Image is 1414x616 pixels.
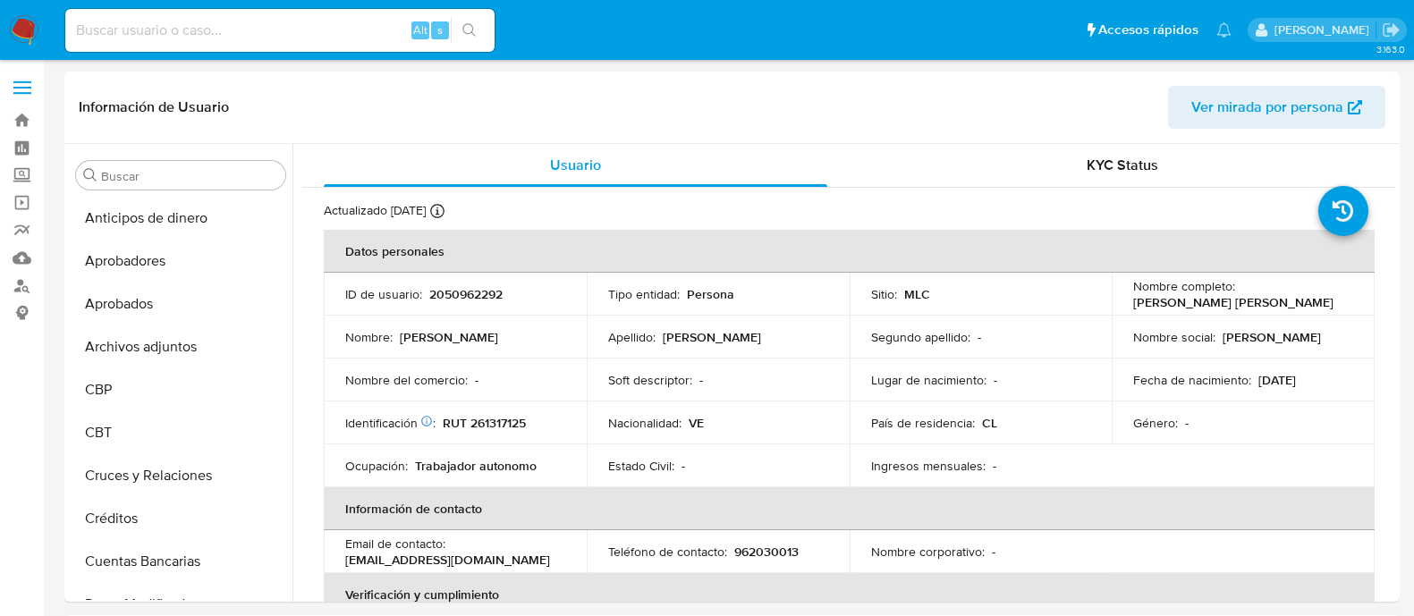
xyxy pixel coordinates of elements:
p: [PERSON_NAME] [1223,329,1321,345]
button: CBT [69,411,292,454]
p: Género : [1133,415,1178,431]
p: Tipo entidad : [608,286,680,302]
p: Soft descriptor : [608,372,692,388]
p: Nombre completo : [1133,278,1235,294]
p: - [978,329,981,345]
p: Teléfono de contacto : [608,544,727,560]
p: País de residencia : [871,415,975,431]
p: 962030013 [734,544,799,560]
h1: Información de Usuario [79,98,229,116]
a: Salir [1382,21,1401,39]
p: Nombre : [345,329,393,345]
th: Información de contacto [324,487,1375,530]
button: search-icon [451,18,487,43]
p: - [993,458,996,474]
span: Accesos rápidos [1098,21,1198,39]
p: [PERSON_NAME] [400,329,498,345]
p: Lugar de nacimiento : [871,372,986,388]
p: [EMAIL_ADDRESS][DOMAIN_NAME] [345,552,550,568]
p: - [1185,415,1189,431]
th: Verificación y cumplimiento [324,573,1375,616]
p: Sitio : [871,286,897,302]
p: [PERSON_NAME] [PERSON_NAME] [1133,294,1334,310]
p: Trabajador autonomo [415,458,537,474]
p: ID de usuario : [345,286,422,302]
input: Buscar [101,168,278,184]
p: [DATE] [1258,372,1296,388]
p: Segundo apellido : [871,329,970,345]
p: RUT 261317125 [443,415,526,431]
p: - [699,372,703,388]
p: Nombre social : [1133,329,1215,345]
p: Nombre corporativo : [871,544,985,560]
p: 2050962292 [429,286,503,302]
button: Cruces y Relaciones [69,454,292,497]
p: - [475,372,478,388]
p: - [682,458,685,474]
button: Aprobados [69,283,292,325]
span: KYC Status [1087,155,1158,175]
p: Ocupación : [345,458,408,474]
button: Anticipos de dinero [69,197,292,240]
p: VE [689,415,704,431]
p: Apellido : [608,329,656,345]
p: Identificación : [345,415,436,431]
span: Usuario [550,155,601,175]
p: [PERSON_NAME] [663,329,761,345]
th: Datos personales [324,230,1375,273]
button: Archivos adjuntos [69,325,292,368]
span: s [437,21,443,38]
p: Ingresos mensuales : [871,458,986,474]
button: Cuentas Bancarias [69,540,292,583]
button: Aprobadores [69,240,292,283]
button: CBP [69,368,292,411]
p: Persona [687,286,734,302]
p: Nacionalidad : [608,415,682,431]
button: Créditos [69,497,292,540]
p: - [992,544,995,560]
span: Ver mirada por persona [1191,86,1343,129]
p: Email de contacto : [345,536,445,552]
p: Fecha de nacimiento : [1133,372,1251,388]
button: Buscar [83,168,97,182]
span: Alt [413,21,428,38]
p: MLC [904,286,930,302]
button: Ver mirada por persona [1168,86,1385,129]
p: aline.magdaleno@mercadolibre.com [1274,21,1376,38]
p: Nombre del comercio : [345,372,468,388]
p: Estado Civil : [608,458,674,474]
p: Actualizado [DATE] [324,202,426,219]
p: CL [982,415,997,431]
a: Notificaciones [1216,22,1232,38]
input: Buscar usuario o caso... [65,19,495,42]
p: - [994,372,997,388]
